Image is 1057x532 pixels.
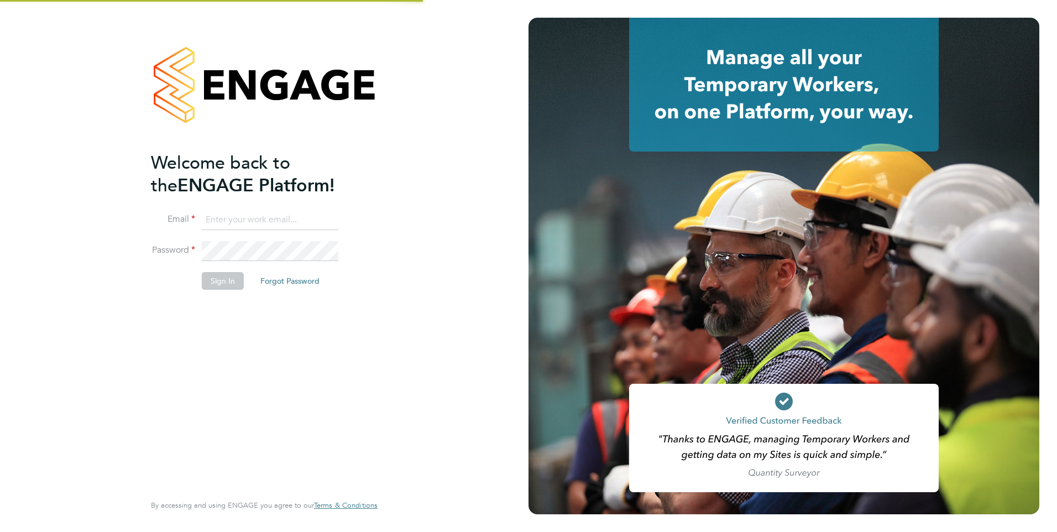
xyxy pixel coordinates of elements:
span: Welcome back to the [151,152,290,196]
input: Enter your work email... [202,210,338,230]
button: Sign In [202,272,244,290]
h2: ENGAGE Platform! [151,152,367,197]
label: Password [151,244,195,256]
span: Terms & Conditions [314,500,378,510]
span: By accessing and using ENGAGE you agree to our [151,500,378,510]
label: Email [151,213,195,225]
a: Terms & Conditions [314,501,378,510]
button: Forgot Password [252,272,328,290]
